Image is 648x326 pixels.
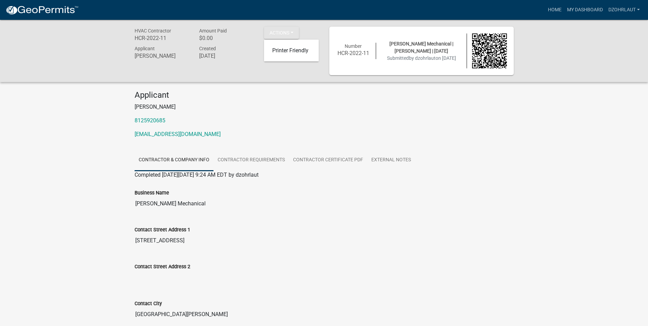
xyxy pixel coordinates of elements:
[135,301,162,306] label: Contact City
[135,191,169,195] label: Business Name
[135,53,189,59] h6: [PERSON_NAME]
[135,103,514,111] p: [PERSON_NAME]
[606,3,643,16] a: dzohrlaut
[472,33,507,68] img: QR code
[545,3,564,16] a: Home
[135,264,190,269] label: Contact Street Address 2
[289,149,367,171] a: Contractor Certificate PDF
[367,149,415,171] a: External Notes
[135,117,165,124] a: 8125920685
[264,27,299,39] button: Actions
[135,228,190,232] label: Contact Street Address 1
[409,55,436,61] span: by dzohrlaut
[135,131,221,137] a: [EMAIL_ADDRESS][DOMAIN_NAME]
[264,42,319,59] a: Printer Friendly
[135,149,213,171] a: Contractor & Company Info
[199,53,254,59] h6: [DATE]
[199,35,254,41] h6: $0.00
[199,46,216,51] span: Created
[135,172,259,178] span: Completed [DATE][DATE] 9:24 AM EDT by dzohrlaut
[213,149,289,171] a: Contractor Requirements
[564,3,606,16] a: My Dashboard
[135,35,189,41] h6: HCR-2022-11
[264,40,319,62] div: Actions
[336,50,371,56] h6: HCR-2022-11
[345,43,362,49] span: Number
[199,28,227,33] span: Amount Paid
[135,28,171,33] span: HVAC Contractor
[135,46,155,51] span: Applicant
[387,55,456,61] span: Submitted on [DATE]
[389,41,453,54] span: [PERSON_NAME] Mechanical | [PERSON_NAME] | [DATE]
[135,90,514,100] h4: Applicant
